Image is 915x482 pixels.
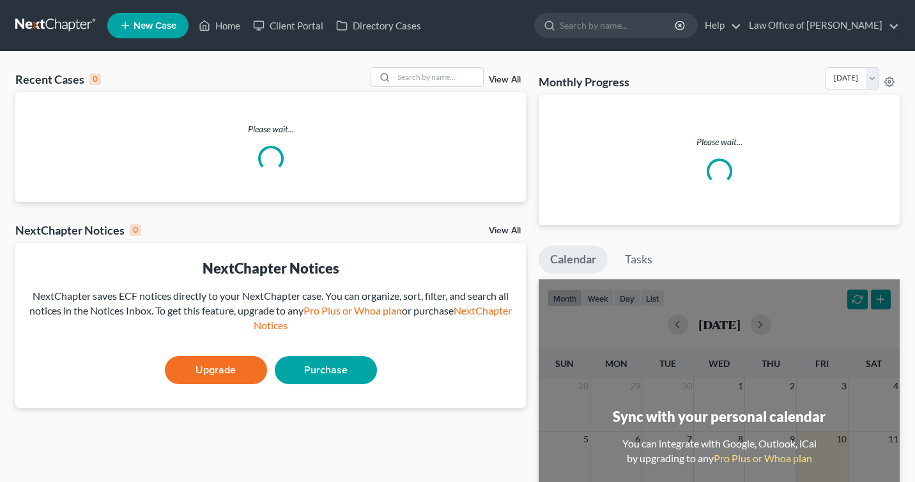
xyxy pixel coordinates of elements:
[15,72,101,87] div: Recent Cases
[275,356,377,384] a: Purchase
[134,21,176,31] span: New Case
[489,226,521,235] a: View All
[165,356,267,384] a: Upgrade
[617,437,822,466] div: You can integrate with Google, Outlook, iCal by upgrading to any
[613,245,664,274] a: Tasks
[247,14,330,37] a: Client Portal
[549,136,889,148] p: Please wait...
[130,224,141,236] div: 0
[714,452,812,464] a: Pro Plus or Whoa plan
[15,222,141,238] div: NextChapter Notices
[560,13,677,37] input: Search by name...
[539,74,629,89] h3: Monthly Progress
[89,74,101,85] div: 0
[742,14,899,37] a: Law Office of [PERSON_NAME]
[698,14,741,37] a: Help
[613,407,826,426] div: Sync with your personal calendar
[539,245,608,274] a: Calendar
[192,14,247,37] a: Home
[26,258,516,278] div: NextChapter Notices
[330,14,427,37] a: Directory Cases
[304,304,402,316] a: Pro Plus or Whoa plan
[394,68,483,86] input: Search by name...
[489,75,521,84] a: View All
[254,304,512,331] a: NextChapter Notices
[26,289,516,333] div: NextChapter saves ECF notices directly to your NextChapter case. You can organize, sort, filter, ...
[15,123,526,136] p: Please wait...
